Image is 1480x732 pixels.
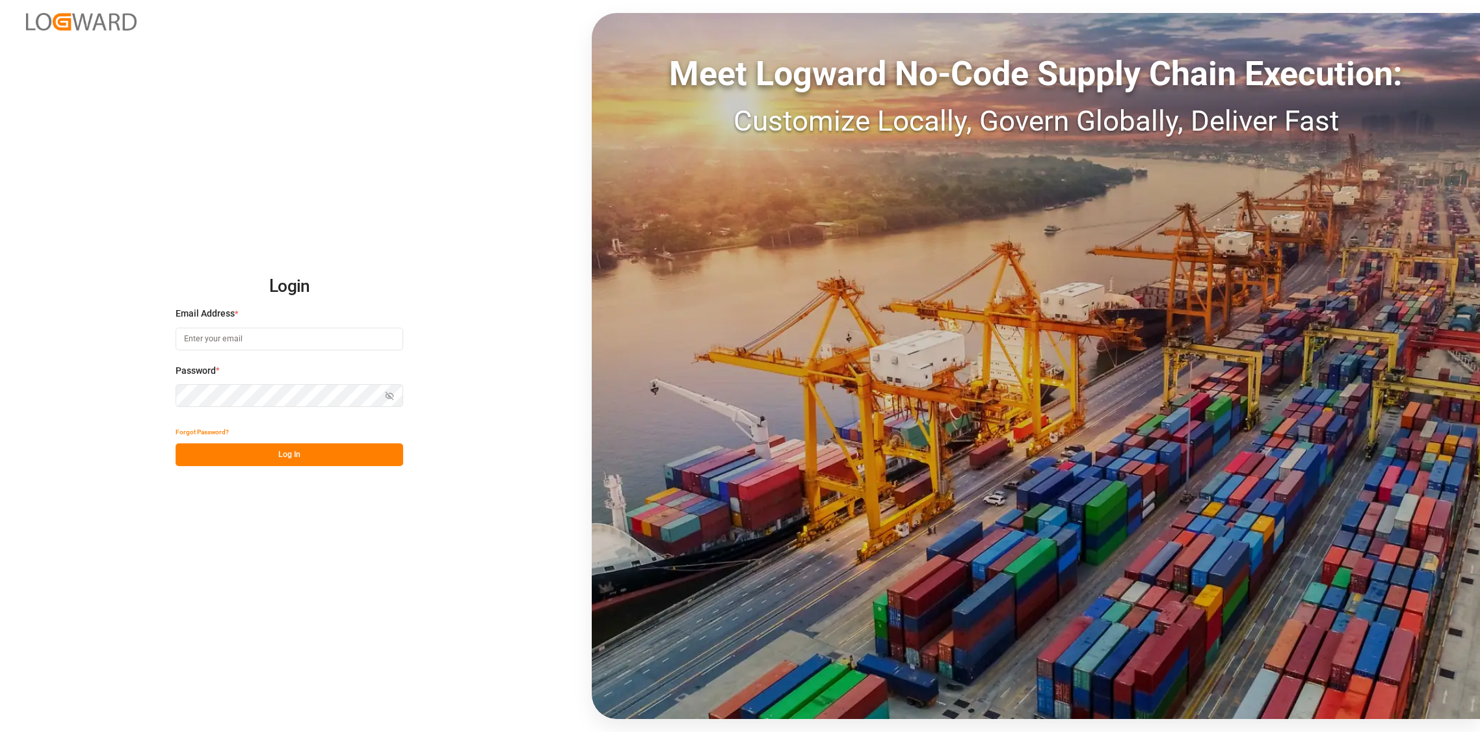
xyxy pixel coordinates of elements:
span: Password [176,364,216,378]
button: Forgot Password? [176,421,229,443]
div: Customize Locally, Govern Globally, Deliver Fast [592,99,1480,142]
img: Logward_new_orange.png [26,13,137,31]
div: Meet Logward No-Code Supply Chain Execution: [592,49,1480,99]
h2: Login [176,266,403,307]
span: Email Address [176,307,235,320]
button: Log In [176,443,403,466]
input: Enter your email [176,328,403,350]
